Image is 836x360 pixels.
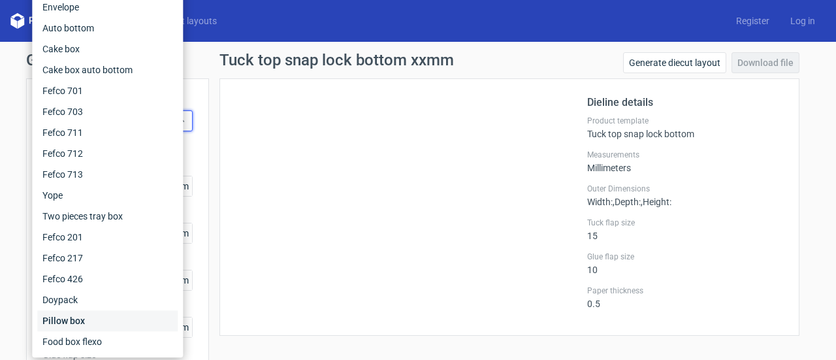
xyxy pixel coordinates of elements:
div: 15 [587,218,783,241]
div: Fefco 217 [37,248,178,269]
h1: Generate new dieline [26,52,810,68]
div: Tuck top snap lock bottom [587,116,783,139]
div: 0.5 [587,286,783,309]
div: Fefco 713 [37,164,178,185]
div: Millimeters [587,150,783,173]
a: Diecut layouts [149,14,227,27]
div: Fefco 426 [37,269,178,289]
label: Outer Dimensions [587,184,783,194]
div: Cake box auto bottom [37,59,178,80]
div: Pillow box [37,310,178,331]
label: Tuck flap size [587,218,783,228]
a: Register [726,14,780,27]
div: Auto bottom [37,18,178,39]
div: Fefco 701 [37,80,178,101]
span: Width : [587,197,613,207]
label: Product template [587,116,783,126]
div: Cake box [37,39,178,59]
label: Measurements [587,150,783,160]
div: Fefco 703 [37,101,178,122]
label: Paper thickness [587,286,783,296]
div: Food box flexo [37,331,178,352]
div: Fefco 201 [37,227,178,248]
div: Fefco 711 [37,122,178,143]
div: Doypack [37,289,178,310]
label: Glue flap size [587,252,783,262]
a: Generate diecut layout [623,52,726,73]
div: Yope [37,185,178,206]
div: 10 [587,252,783,275]
span: , Depth : [613,197,641,207]
span: , Height : [641,197,671,207]
h1: Tuck top snap lock bottom xxmm [219,52,454,68]
a: Log in [780,14,826,27]
h2: Dieline details [587,95,783,110]
div: Two pieces tray box [37,206,178,227]
div: Fefco 712 [37,143,178,164]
